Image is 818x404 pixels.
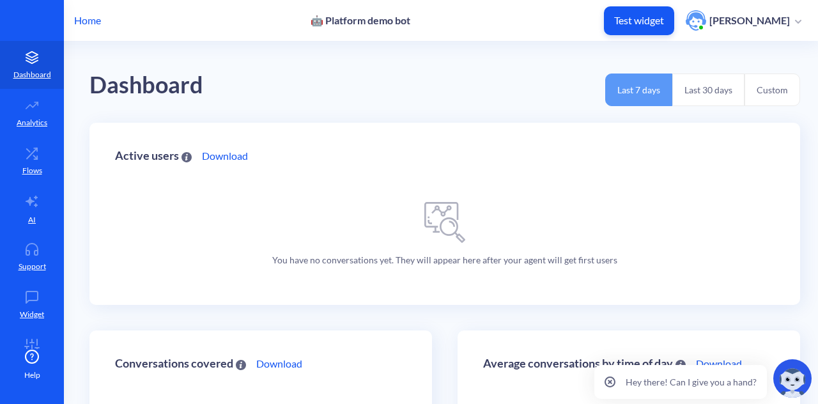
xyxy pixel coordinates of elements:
button: Custom [745,74,800,106]
div: Active users [115,150,192,162]
button: user photo[PERSON_NAME] [679,9,808,32]
img: copilot-icon.svg [773,359,812,398]
img: user photo [686,10,706,31]
p: You have no conversations yet. They will appear here after your agent will get first users [272,253,617,267]
p: Analytics [17,117,47,128]
a: Download [256,356,302,371]
button: Last 30 days [672,74,745,106]
p: Home [74,13,101,28]
button: Test widget [604,6,674,35]
p: Hey there! Can I give you a hand? [626,375,757,389]
div: Dashboard [89,67,203,104]
div: Average conversations by time of day [483,357,686,369]
p: [PERSON_NAME] [709,13,790,27]
p: Support [19,261,46,272]
span: Help [24,369,40,381]
p: Dashboard [13,69,51,81]
p: 🤖 Platform demo bot [311,14,410,27]
p: AI [28,214,36,226]
button: Last 7 days [605,74,672,106]
p: Test widget [614,14,664,27]
div: Conversations covered [115,357,246,369]
a: Download [202,148,248,164]
p: Widget [20,309,44,320]
p: Flows [22,165,42,176]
